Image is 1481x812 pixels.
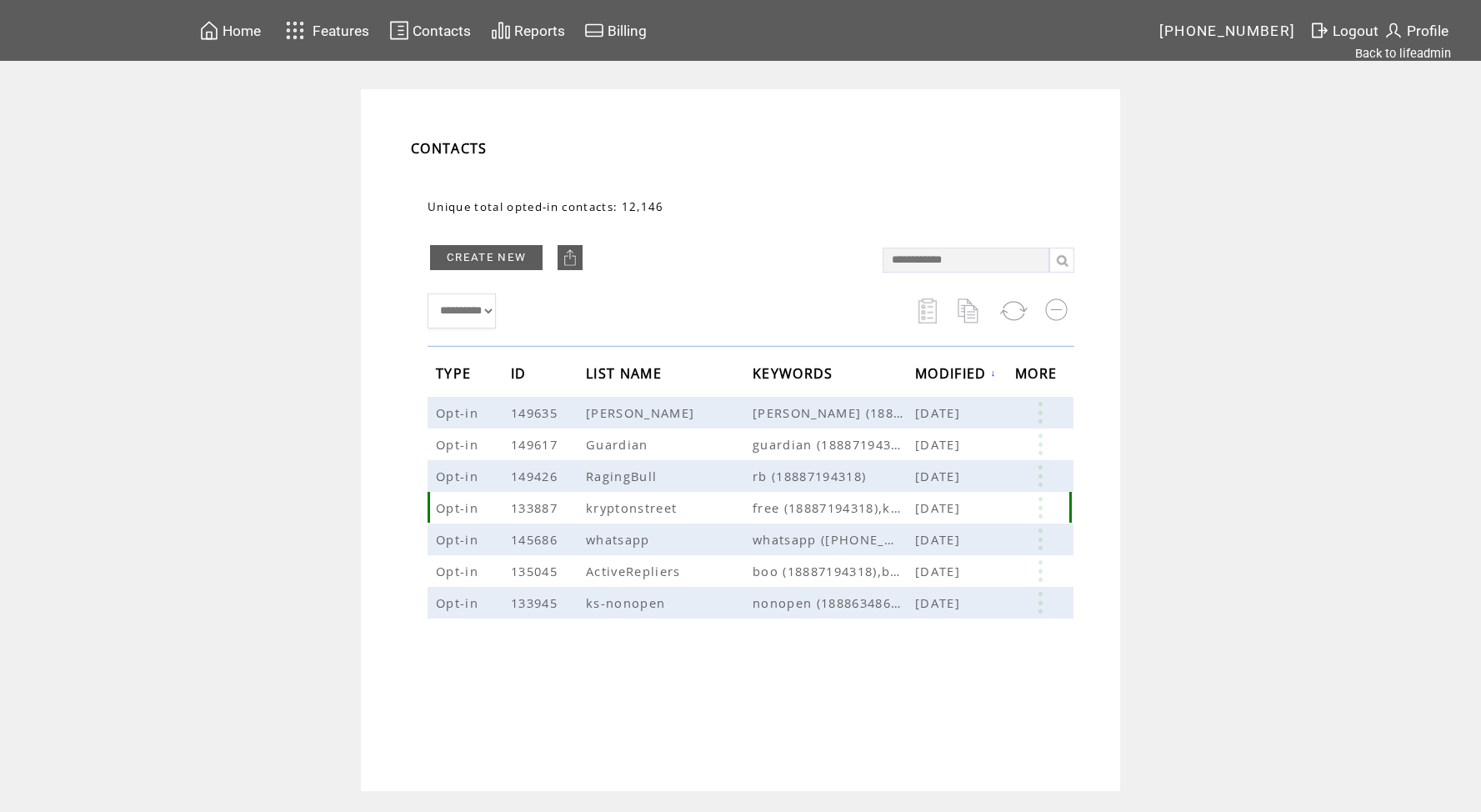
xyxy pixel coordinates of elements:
[586,499,681,516] span: kryptonstreet
[753,368,838,378] a: KEYWORDS
[511,368,531,378] a: ID
[1333,23,1378,39] span: Logout
[1381,18,1451,43] a: Profile
[915,563,964,579] span: [DATE]
[278,14,373,47] a: Features
[753,594,915,611] span: nonopen (18886348632)
[223,23,261,39] span: Home
[413,23,471,39] span: Contacts
[197,18,263,43] a: Home
[511,404,562,421] span: 149635
[915,468,964,484] span: [DATE]
[436,563,483,579] span: Opt-in
[582,18,649,43] a: Billing
[915,531,964,548] span: [DATE]
[753,468,915,484] span: rb (18887194318)
[608,23,647,39] span: Billing
[491,20,511,41] img: chart.svg
[511,594,562,611] span: 133945
[1383,20,1403,41] img: profile.svg
[436,360,475,391] span: TYPE
[753,436,915,453] span: guardian (18887194318)
[387,18,473,43] a: Contacts
[915,594,964,611] span: [DATE]
[436,594,483,611] span: Opt-in
[511,563,562,579] span: 135045
[199,20,219,41] img: home.svg
[586,531,654,548] span: whatsapp
[436,499,483,516] span: Opt-in
[586,404,698,421] span: [PERSON_NAME]
[915,368,997,378] a: MODIFIED↓
[511,531,562,548] span: 145686
[430,245,543,270] a: CREATE NEW
[411,139,488,158] span: CONTACTS
[436,468,483,484] span: Opt-in
[1159,23,1296,39] span: [PHONE_NUMBER]
[1407,23,1448,39] span: Profile
[1309,20,1329,41] img: exit.svg
[313,23,369,39] span: Features
[753,563,915,579] span: boo (18887194318),boom (18887194318)
[436,436,483,453] span: Opt-in
[753,531,915,548] span: whatsapp (18887194318)
[915,499,964,516] span: [DATE]
[428,199,664,214] span: Unique total opted-in contacts: 12,146
[586,468,661,484] span: RagingBull
[511,436,562,453] span: 149617
[389,20,409,41] img: contacts.svg
[562,249,578,266] img: upload.png
[584,20,604,41] img: creidtcard.svg
[586,436,653,453] span: Guardian
[1355,46,1451,61] a: Back to lifeadmin
[436,531,483,548] span: Opt-in
[488,18,568,43] a: Reports
[1307,18,1381,43] a: Logout
[753,404,915,421] span: meza (18887194318)
[586,360,666,391] span: LIST NAME
[511,499,562,516] span: 133887
[514,23,565,39] span: Reports
[586,368,666,378] a: LIST NAME
[915,436,964,453] span: [DATE]
[511,468,562,484] span: 149426
[1015,360,1061,391] span: MORE
[915,360,991,391] span: MODIFIED
[753,499,915,516] span: free (18887194318),krypton (18886348632),krypton (18887194318),krypton (71441-US),now (1888719431...
[281,17,310,44] img: features.svg
[586,594,669,611] span: ks-nonopen
[586,563,685,579] span: ActiveRepliers
[436,404,483,421] span: Opt-in
[753,360,838,391] span: KEYWORDS
[915,404,964,421] span: [DATE]
[511,360,531,391] span: ID
[436,368,475,378] a: TYPE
